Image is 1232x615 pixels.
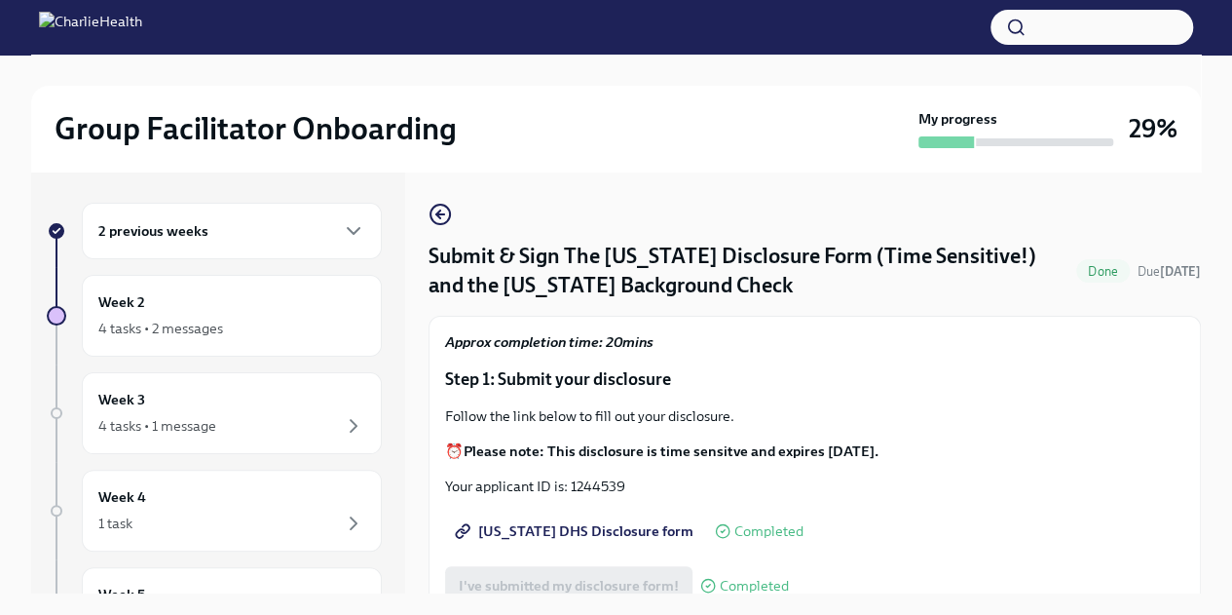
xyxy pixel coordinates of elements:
[98,291,145,313] h6: Week 2
[1160,264,1201,279] strong: [DATE]
[98,486,146,508] h6: Week 4
[445,442,1184,461] p: ⏰
[445,477,1184,496] p: Your applicant ID is: 1244539
[1138,262,1201,281] span: September 3rd, 2025 10:00
[445,512,707,551] a: [US_STATE] DHS Disclosure form
[445,367,1184,391] p: Step 1: Submit your disclosure
[47,275,382,357] a: Week 24 tasks • 2 messages
[98,389,145,410] h6: Week 3
[55,109,457,148] h2: Group Facilitator Onboarding
[918,109,997,129] strong: My progress
[47,470,382,552] a: Week 41 task
[98,416,216,436] div: 4 tasks • 1 message
[1076,264,1130,279] span: Done
[98,220,208,242] h6: 2 previous weeks
[98,319,223,338] div: 4 tasks • 2 messages
[445,406,1184,426] p: Follow the link below to fill out your disclosure.
[445,333,653,351] strong: Approx completion time: 20mins
[720,579,789,594] span: Completed
[47,372,382,454] a: Week 34 tasks • 1 message
[98,514,132,533] div: 1 task
[39,12,142,43] img: CharlieHealth
[98,584,145,605] h6: Week 5
[734,524,803,539] span: Completed
[82,203,382,259] div: 2 previous weeks
[429,242,1068,300] h4: Submit & Sign The [US_STATE] Disclosure Form (Time Sensitive!) and the [US_STATE] Background Check
[1129,111,1177,146] h3: 29%
[464,442,878,460] strong: Please note: This disclosure is time sensitve and expires [DATE].
[459,521,693,541] span: [US_STATE] DHS Disclosure form
[1138,264,1201,279] span: Due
